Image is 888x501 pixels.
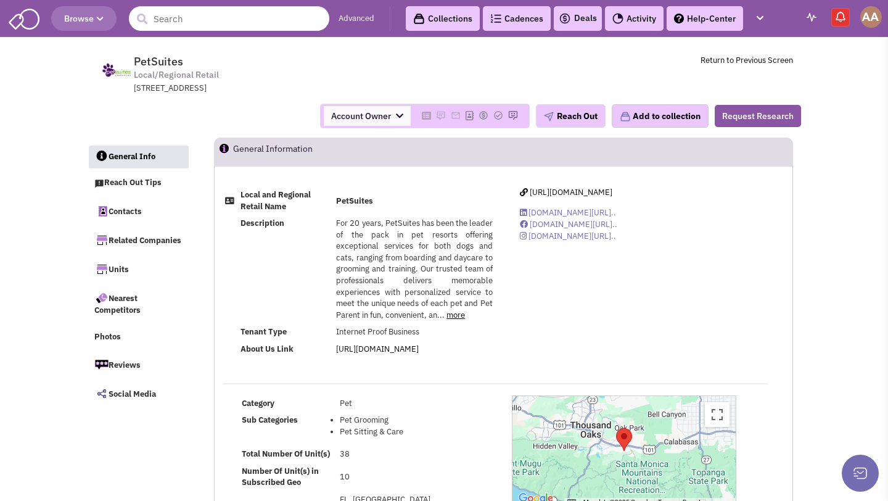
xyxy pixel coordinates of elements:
td: Internet Proof Business [334,324,496,341]
a: Reach Out Tips [88,172,188,195]
span: For 20 years, PetSuites has been the leader of the pack in pet resorts offering exceptional servi... [336,218,493,320]
a: Units [88,256,188,282]
a: Contacts [88,198,188,224]
img: Cadences_logo.png [490,14,501,23]
b: Tenant Type [240,326,287,337]
img: Please add to your accounts [493,110,503,120]
span: PetSuites [134,54,183,68]
img: icon-deals.svg [559,11,571,26]
img: Please add to your accounts [479,110,488,120]
a: Nearest Competitors [88,285,188,323]
div: PetSuites [616,428,632,451]
img: Abe Arteaga [860,6,882,28]
img: icon-collection-lavender-black.svg [413,13,425,25]
img: icon-collection-lavender.png [620,111,631,122]
a: Return to Previous Screen [701,55,793,65]
b: Sub Categories [242,415,298,425]
a: Photos [88,326,188,349]
td: 10 [337,463,496,491]
a: Help-Center [667,6,743,31]
a: Collections [406,6,480,31]
button: Toggle fullscreen view [705,402,730,427]
img: Activity.png [612,13,623,24]
b: PetSuites [336,196,373,206]
a: Deals [559,11,597,26]
span: [DOMAIN_NAME][URL].. [528,231,616,241]
input: Search [129,6,329,31]
b: Local and Regional Retail Name [240,189,311,212]
img: Please add to your accounts [436,110,446,120]
li: Pet Grooming [340,415,493,426]
img: SmartAdmin [9,6,39,30]
a: [DOMAIN_NAME][URL].. [520,207,616,218]
img: help.png [674,14,684,23]
a: Activity [605,6,664,31]
td: Pet [337,395,496,412]
span: [DOMAIN_NAME][URL].. [530,219,617,230]
span: [URL][DOMAIN_NAME] [530,187,612,197]
a: Cadences [483,6,551,31]
a: [DOMAIN_NAME][URL].. [520,219,617,230]
a: General Info [89,146,189,169]
div: [STREET_ADDRESS] [134,83,456,94]
span: Local/Regional Retail [134,68,219,81]
a: [DOMAIN_NAME][URL].. [520,231,616,241]
a: [URL][DOMAIN_NAME] [336,344,419,354]
button: Request Research [715,105,801,127]
a: [URL][DOMAIN_NAME] [520,187,612,197]
a: Reviews [88,352,188,378]
b: Description [240,218,284,228]
b: Category [242,398,274,408]
b: Total Number Of Unit(s) [242,449,330,459]
img: Please add to your accounts [451,110,461,120]
a: Social Media [88,381,188,407]
a: Related Companies [88,227,188,253]
span: Account Owner [324,106,411,126]
button: Add to collection [612,104,709,128]
img: plane.png [544,112,554,122]
button: Browse [51,6,117,31]
a: more [446,310,465,320]
img: Please add to your accounts [508,110,518,120]
a: Advanced [339,13,374,25]
li: Pet Sitting & Care [340,426,493,438]
span: [DOMAIN_NAME][URL].. [528,207,616,218]
span: Browse [64,13,104,24]
b: Number Of Unit(s) in Subscribed Geo [242,466,319,488]
h2: General Information [233,138,348,165]
b: About Us Link [240,344,294,354]
button: Reach Out [536,104,606,128]
td: 38 [337,446,496,463]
